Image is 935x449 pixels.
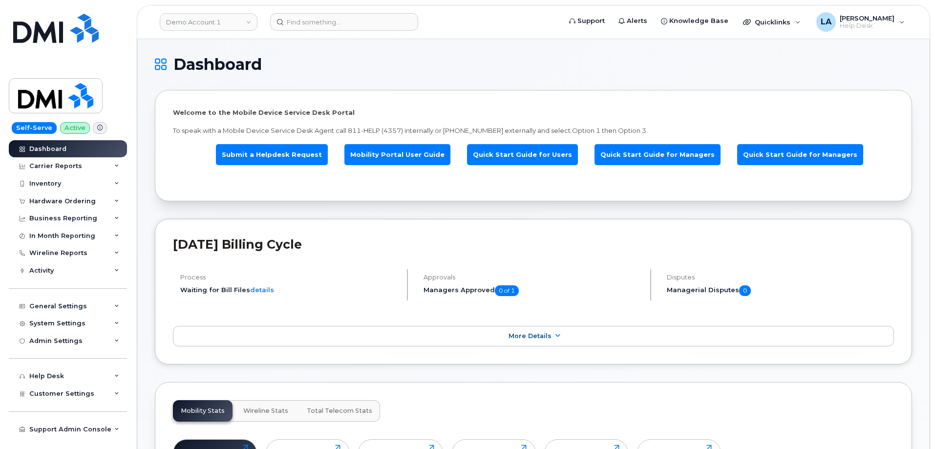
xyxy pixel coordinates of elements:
[667,274,894,281] h4: Disputes
[180,274,399,281] h4: Process
[344,144,450,165] a: Mobility Portal User Guide
[173,108,894,117] p: Welcome to the Mobile Device Service Desk Portal
[173,57,262,72] span: Dashboard
[467,144,578,165] a: Quick Start Guide for Users
[509,332,552,340] span: More Details
[424,274,642,281] h4: Approvals
[595,144,721,165] a: Quick Start Guide for Managers
[739,285,751,296] span: 0
[180,285,399,295] li: Waiting for Bill Files
[424,285,642,296] h5: Managers Approved
[495,285,519,296] span: 0 of 1
[243,407,288,415] span: Wireline Stats
[250,286,274,294] a: details
[307,407,372,415] span: Total Telecom Stats
[216,144,328,165] a: Submit a Helpdesk Request
[173,126,894,135] p: To speak with a Mobile Device Service Desk Agent call 811-HELP (4357) internally or [PHONE_NUMBER...
[667,285,894,296] h5: Managerial Disputes
[737,144,863,165] a: Quick Start Guide for Managers
[173,237,894,252] h2: [DATE] Billing Cycle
